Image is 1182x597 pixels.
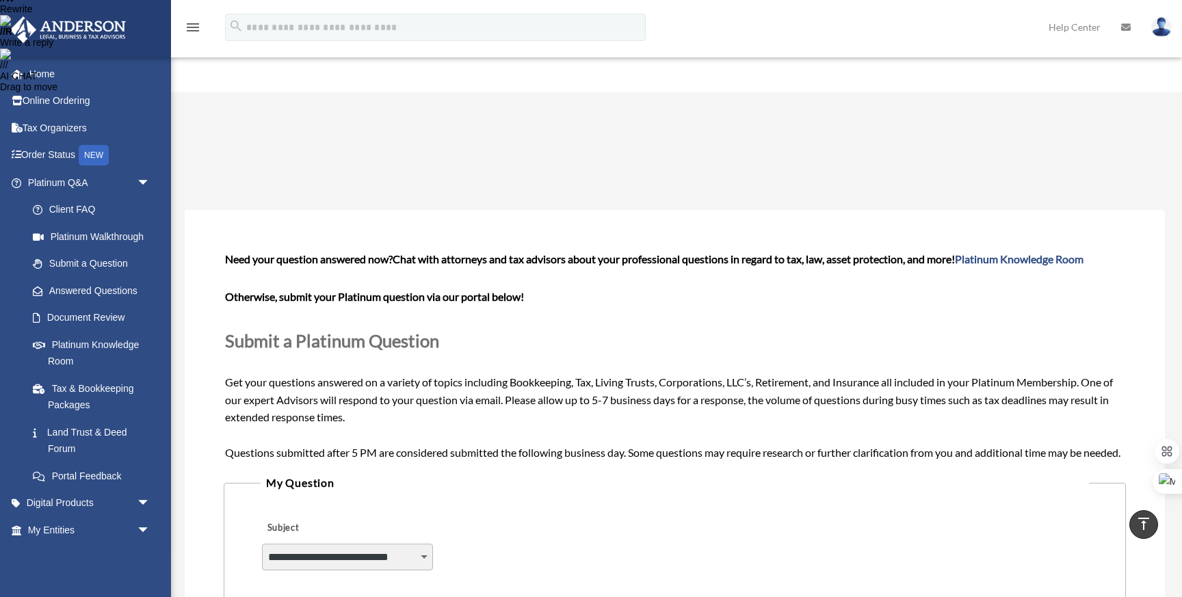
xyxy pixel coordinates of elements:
span: arrow_drop_down [137,544,164,572]
a: Platinum Knowledge Room [955,252,1083,265]
label: Subject [262,518,392,538]
img: logo_orange.svg [22,22,33,33]
a: Land Trust & Deed Forum [19,419,171,462]
div: NEW [79,145,109,165]
a: Platinum Walkthrough [19,223,171,250]
div: Domain Overview [52,81,122,90]
span: Need your question answered now? [225,252,393,265]
a: Tax & Bookkeeping Packages [19,375,171,419]
legend: My Question [261,473,1089,492]
b: Otherwise, submit your Platinum question via our portal below! [225,290,524,303]
span: arrow_drop_down [137,169,164,197]
a: vertical_align_top [1129,510,1158,539]
a: Answered Questions [19,277,171,304]
a: Order StatusNEW [10,142,171,170]
img: website_grey.svg [22,36,33,47]
span: Submit a Platinum Question [225,330,439,351]
a: My Entitiesarrow_drop_down [10,516,171,544]
span: arrow_drop_down [137,516,164,544]
a: Platinum Q&Aarrow_drop_down [10,169,171,196]
i: vertical_align_top [1135,516,1152,532]
a: Online Ordering [10,88,171,115]
span: arrow_drop_down [137,490,164,518]
a: Client FAQ [19,196,171,224]
a: Tax Organizers [10,114,171,142]
span: Get your questions answered on a variety of topics including Bookkeeping, Tax, Living Trusts, Cor... [225,252,1124,458]
a: Document Review [19,304,171,332]
img: tab_domain_overview_orange.svg [37,79,48,90]
a: Submit a Question [19,250,164,278]
a: Digital Productsarrow_drop_down [10,490,171,517]
a: Portal Feedback [19,462,171,490]
a: Platinum Knowledge Room [19,331,171,375]
div: Keywords by Traffic [151,81,231,90]
div: v 4.0.25 [38,22,67,33]
span: Chat with attorneys and tax advisors about your professional questions in regard to tax, law, ass... [393,252,1083,265]
img: tab_keywords_by_traffic_grey.svg [136,79,147,90]
div: Domain: [DOMAIN_NAME] [36,36,150,47]
a: My [PERSON_NAME] Teamarrow_drop_down [10,544,171,571]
